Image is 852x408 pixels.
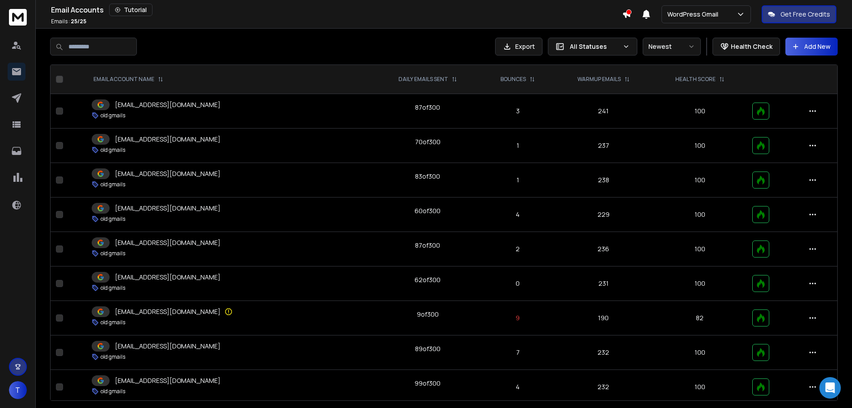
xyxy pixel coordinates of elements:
[415,344,441,353] div: 89 of 300
[554,163,653,198] td: 238
[415,137,441,146] div: 70 of 300
[819,377,841,399] div: Open Intercom Messenger
[675,76,716,83] p: HEALTH SCORE
[653,301,747,335] td: 82
[101,388,125,395] p: old gmails
[415,275,441,284] div: 62 of 300
[101,146,125,154] p: old gmails
[51,4,622,16] div: Email Accounts
[570,42,619,51] p: All Statuses
[785,38,838,56] button: Add New
[731,42,772,51] p: Health Check
[51,18,86,25] p: Emails :
[487,348,549,357] p: 7
[554,94,653,129] td: 241
[487,245,549,253] p: 2
[653,198,747,232] td: 100
[643,38,701,56] button: Newest
[487,107,549,116] p: 3
[415,241,440,250] div: 87 of 300
[653,335,747,370] td: 100
[554,370,653,404] td: 232
[101,319,125,326] p: old gmails
[780,10,830,19] p: Get Free Credits
[653,163,747,198] td: 100
[101,353,125,361] p: old gmails
[101,215,125,223] p: old gmails
[415,206,441,215] div: 60 of 300
[115,204,220,213] p: [EMAIL_ADDRESS][DOMAIN_NAME]
[115,238,220,247] p: [EMAIL_ADDRESS][DOMAIN_NAME]
[554,198,653,232] td: 229
[9,381,27,399] button: T
[417,310,439,319] div: 9 of 300
[653,232,747,266] td: 100
[487,314,549,322] p: 9
[495,38,543,56] button: Export
[115,376,220,385] p: [EMAIL_ADDRESS][DOMAIN_NAME]
[487,141,549,150] p: 1
[577,76,621,83] p: WARMUP EMAILS
[487,279,549,288] p: 0
[415,379,441,388] div: 99 of 300
[71,17,86,25] span: 25 / 25
[653,94,747,129] td: 100
[115,169,220,178] p: [EMAIL_ADDRESS][DOMAIN_NAME]
[712,38,780,56] button: Health Check
[93,76,163,83] div: EMAIL ACCOUNT NAME
[109,4,153,16] button: Tutorial
[101,250,125,257] p: old gmails
[554,129,653,163] td: 237
[762,5,836,23] button: Get Free Credits
[115,273,220,282] p: [EMAIL_ADDRESS][DOMAIN_NAME]
[500,76,526,83] p: BOUNCES
[101,112,125,119] p: old gmails
[487,210,549,219] p: 4
[415,172,440,181] div: 83 of 300
[101,181,125,188] p: old gmails
[415,103,440,112] div: 87 of 300
[101,284,125,292] p: old gmails
[554,232,653,266] td: 236
[554,266,653,301] td: 231
[487,382,549,391] p: 4
[487,176,549,185] p: 1
[115,135,220,144] p: [EMAIL_ADDRESS][DOMAIN_NAME]
[554,301,653,335] td: 190
[667,10,722,19] p: WordPress Gmail
[115,342,220,351] p: [EMAIL_ADDRESS][DOMAIN_NAME]
[653,266,747,301] td: 100
[115,307,220,316] p: [EMAIL_ADDRESS][DOMAIN_NAME]
[554,335,653,370] td: 232
[653,129,747,163] td: 100
[115,100,220,109] p: [EMAIL_ADDRESS][DOMAIN_NAME]
[398,76,448,83] p: DAILY EMAILS SENT
[653,370,747,404] td: 100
